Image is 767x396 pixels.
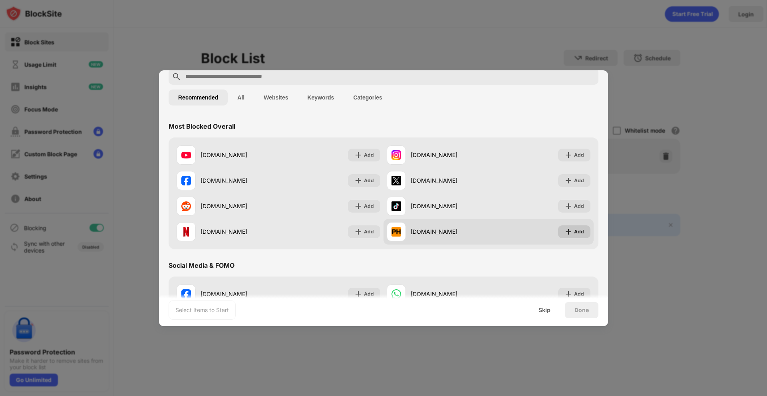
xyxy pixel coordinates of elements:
div: Add [574,228,584,236]
img: favicons [181,176,191,185]
div: [DOMAIN_NAME] [201,202,278,210]
div: [DOMAIN_NAME] [411,227,489,236]
div: [DOMAIN_NAME] [411,290,489,298]
div: Most Blocked Overall [169,122,235,130]
div: Add [364,290,374,298]
img: favicons [391,289,401,299]
div: [DOMAIN_NAME] [411,176,489,185]
div: Add [574,202,584,210]
div: Add [364,151,374,159]
button: All [228,90,254,105]
img: favicons [391,201,401,211]
div: Add [574,290,584,298]
div: [DOMAIN_NAME] [411,202,489,210]
div: Add [574,177,584,185]
button: Recommended [169,90,228,105]
div: [DOMAIN_NAME] [411,151,489,159]
div: Select Items to Start [175,306,229,314]
button: Categories [344,90,391,105]
div: Done [574,307,589,313]
div: [DOMAIN_NAME] [201,151,278,159]
img: favicons [391,150,401,160]
img: favicons [391,176,401,185]
img: search.svg [172,72,181,82]
div: Add [364,177,374,185]
div: Skip [538,307,550,313]
img: favicons [391,227,401,237]
div: [DOMAIN_NAME] [201,227,278,236]
div: [DOMAIN_NAME] [201,290,278,298]
img: favicons [181,201,191,211]
div: Social Media & FOMO [169,261,234,269]
button: Websites [254,90,298,105]
button: Keywords [298,90,344,105]
img: favicons [181,289,191,299]
div: Add [364,202,374,210]
div: Add [574,151,584,159]
img: favicons [181,227,191,237]
div: Add [364,228,374,236]
img: favicons [181,150,191,160]
div: [DOMAIN_NAME] [201,176,278,185]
